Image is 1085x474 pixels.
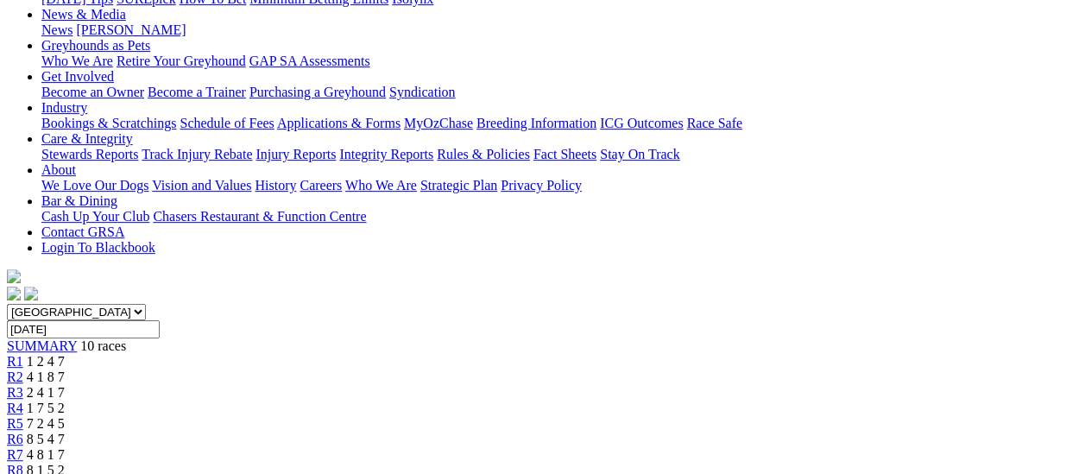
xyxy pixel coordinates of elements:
[180,116,274,130] a: Schedule of Fees
[7,447,23,462] a: R7
[686,116,741,130] a: Race Safe
[142,147,252,161] a: Track Injury Rebate
[249,85,386,99] a: Purchasing a Greyhound
[41,38,150,53] a: Greyhounds as Pets
[7,269,21,283] img: logo-grsa-white.png
[7,416,23,431] a: R5
[277,116,401,130] a: Applications & Forms
[148,85,246,99] a: Become a Trainer
[41,85,144,99] a: Become an Owner
[41,147,1078,162] div: Care & Integrity
[249,54,370,68] a: GAP SA Assessments
[41,178,148,193] a: We Love Our Dogs
[152,178,251,193] a: Vision and Values
[7,354,23,369] a: R1
[437,147,530,161] a: Rules & Policies
[389,85,455,99] a: Syndication
[41,131,133,146] a: Care & Integrity
[7,287,21,300] img: facebook.svg
[41,54,113,68] a: Who We Are
[27,447,65,462] span: 4 8 1 7
[255,178,296,193] a: History
[117,54,246,68] a: Retire Your Greyhound
[7,338,77,353] a: SUMMARY
[533,147,596,161] a: Fact Sheets
[27,354,65,369] span: 1 2 4 7
[600,147,679,161] a: Stay On Track
[41,209,149,224] a: Cash Up Your Club
[7,370,23,384] a: R2
[7,401,23,415] a: R4
[339,147,433,161] a: Integrity Reports
[476,116,596,130] a: Breeding Information
[80,338,126,353] span: 10 races
[153,209,366,224] a: Chasers Restaurant & Function Centre
[27,416,65,431] span: 7 2 4 5
[7,432,23,446] a: R6
[41,100,87,115] a: Industry
[27,401,65,415] span: 1 7 5 2
[255,147,336,161] a: Injury Reports
[41,22,73,37] a: News
[501,178,582,193] a: Privacy Policy
[41,85,1078,100] div: Get Involved
[41,116,176,130] a: Bookings & Scratchings
[420,178,497,193] a: Strategic Plan
[41,22,1078,38] div: News & Media
[404,116,473,130] a: MyOzChase
[27,432,65,446] span: 8 5 4 7
[41,7,126,22] a: News & Media
[41,147,138,161] a: Stewards Reports
[7,385,23,400] a: R3
[7,320,160,338] input: Select date
[41,209,1078,224] div: Bar & Dining
[41,116,1078,131] div: Industry
[41,69,114,84] a: Get Involved
[300,178,342,193] a: Careers
[41,178,1078,193] div: About
[345,178,417,193] a: Who We Are
[27,370,65,384] span: 4 1 8 7
[41,224,124,239] a: Contact GRSA
[41,240,155,255] a: Login To Blackbook
[600,116,683,130] a: ICG Outcomes
[76,22,186,37] a: [PERSON_NAME]
[24,287,38,300] img: twitter.svg
[27,385,65,400] span: 2 4 1 7
[41,162,76,177] a: About
[41,54,1078,69] div: Greyhounds as Pets
[41,193,117,208] a: Bar & Dining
